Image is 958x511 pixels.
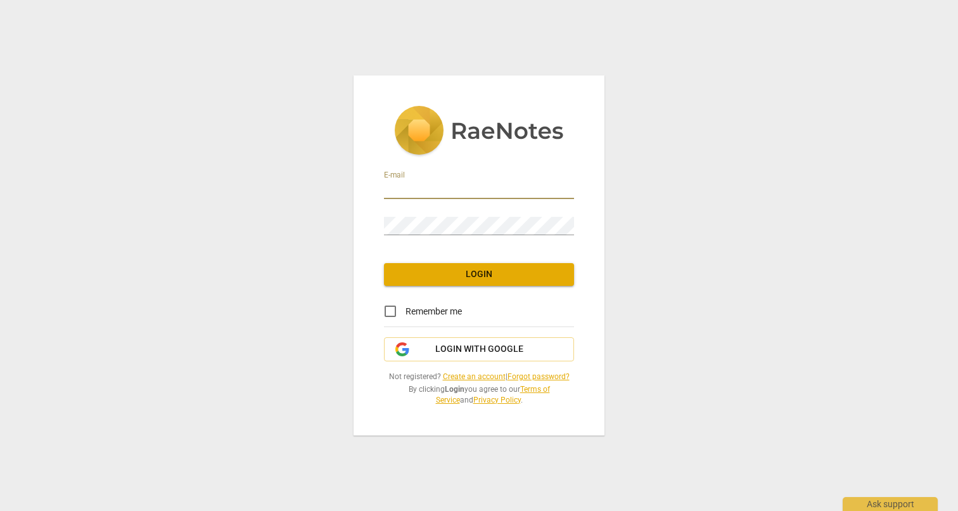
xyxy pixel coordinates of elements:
[384,337,574,361] button: Login with Google
[394,268,564,281] span: Login
[384,384,574,405] span: By clicking you agree to our and .
[406,305,462,318] span: Remember me
[384,263,574,286] button: Login
[435,343,523,356] span: Login with Google
[443,372,506,381] a: Create an account
[394,106,564,158] img: 5ac2273c67554f335776073100b6d88f.svg
[445,385,464,394] b: Login
[843,497,938,511] div: Ask support
[384,372,574,382] span: Not registered? |
[508,372,570,381] a: Forgot password?
[384,172,405,179] label: E-mail
[436,385,550,404] a: Terms of Service
[473,396,521,404] a: Privacy Policy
